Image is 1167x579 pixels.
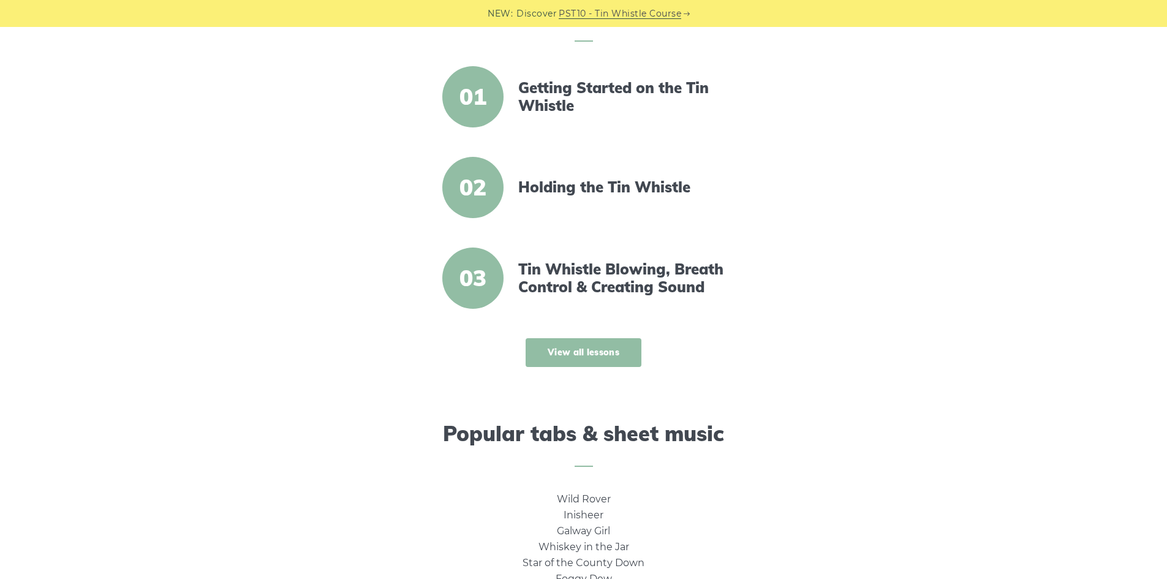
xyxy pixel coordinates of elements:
a: PST10 - Tin Whistle Course [559,7,681,21]
a: View all lessons [526,338,641,367]
span: Discover [516,7,557,21]
span: NEW: [488,7,513,21]
span: 03 [442,248,504,309]
a: Wild Rover [557,493,611,505]
a: Getting Started on the Tin Whistle [518,79,729,115]
span: 02 [442,157,504,218]
a: Galway Girl [557,525,610,537]
span: 01 [442,66,504,127]
h2: Popular tabs & sheet music [238,422,929,467]
a: Tin Whistle Blowing, Breath Control & Creating Sound [518,260,729,296]
a: Star of the County Down [523,557,644,569]
a: Holding the Tin Whistle [518,178,729,196]
a: Whiskey in the Jar [538,541,629,553]
a: Inisheer [564,509,603,521]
